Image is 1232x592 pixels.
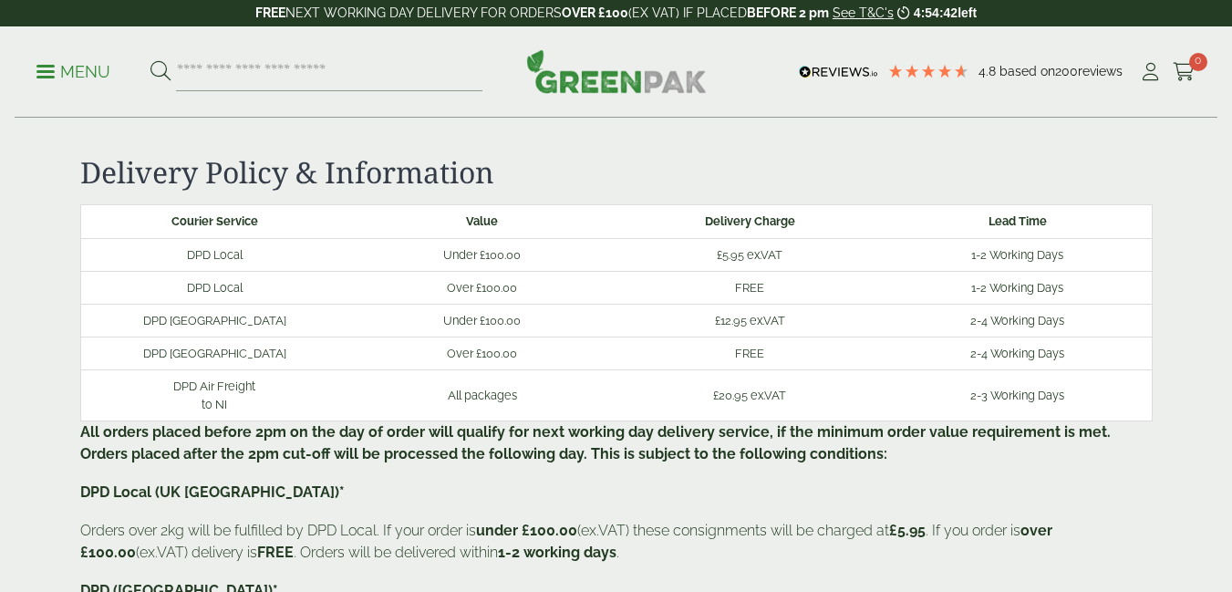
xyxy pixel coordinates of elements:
[80,205,348,238] th: Courier Service
[999,64,1055,78] span: Based on
[498,544,616,561] b: 1-2 working days
[616,271,885,304] td: FREE
[80,238,348,271] td: DPD Local
[80,423,1111,462] b: All orders placed before 2pm on the day of order will qualify for next working day delivery servi...
[80,520,1153,564] p: Orders over 2kg will be fulfilled by DPD Local. If your order is (ex.VAT) these consignments will...
[1189,53,1207,71] span: 0
[80,522,1052,561] b: over £100.00
[348,370,616,421] td: All packages
[1139,63,1162,81] i: My Account
[80,271,348,304] td: DPD Local
[616,205,885,238] th: Delivery Charge
[884,304,1152,337] td: 2-4 Working Days
[747,5,829,20] strong: BEFORE 2 pm
[887,63,969,79] div: 4.79 Stars
[1055,64,1078,78] span: 200
[616,304,885,337] td: £12.95 ex.VAT
[889,522,926,539] b: £5.95
[255,5,285,20] strong: FREE
[36,61,110,83] p: Menu
[257,544,294,561] b: FREE
[80,338,348,370] td: DPD [GEOGRAPHIC_DATA]
[562,5,628,20] strong: OVER £100
[958,5,977,20] span: left
[616,238,885,271] td: £5.95 ex.VAT
[884,271,1152,304] td: 1-2 Working Days
[80,304,348,337] td: DPD [GEOGRAPHIC_DATA]
[616,338,885,370] td: FREE
[616,370,885,421] td: £20.95 ex.VAT
[476,522,577,539] b: under £100.00
[348,338,616,370] td: Over £100.00
[884,205,1152,238] th: Lead Time
[348,271,616,304] td: Over £100.00
[884,370,1152,421] td: 2-3 Working Days
[833,5,894,20] a: See T&C's
[348,205,616,238] th: Value
[884,338,1152,370] td: 2-4 Working Days
[1173,58,1196,86] a: 0
[884,238,1152,271] td: 1-2 Working Days
[526,49,707,93] img: GreenPak Supplies
[978,64,999,78] span: 4.8
[1173,63,1196,81] i: Cart
[80,483,345,501] b: DPD Local (UK [GEOGRAPHIC_DATA])*
[1078,64,1123,78] span: reviews
[799,66,878,78] img: REVIEWS.io
[348,238,616,271] td: Under £100.00
[348,304,616,337] td: Under £100.00
[80,370,348,421] td: DPD Air Freight to NI
[36,61,110,79] a: Menu
[914,5,958,20] span: 4:54:42
[80,155,1153,190] h2: Delivery Policy & Information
